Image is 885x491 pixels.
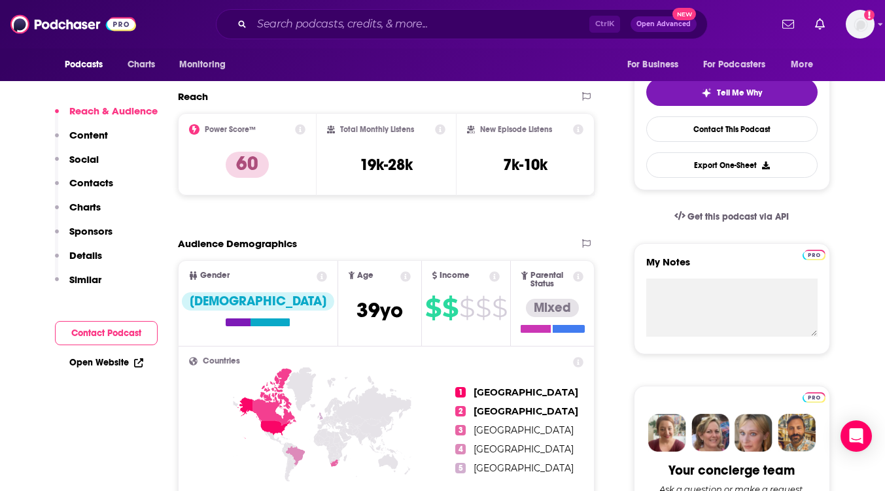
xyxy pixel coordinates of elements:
a: Pro website [803,390,825,403]
a: Open Website [69,357,143,368]
span: $ [492,297,507,318]
div: Search podcasts, credits, & more... [216,9,708,39]
button: open menu [782,52,829,77]
img: Sydney Profile [648,414,686,452]
h2: Audience Demographics [178,237,297,250]
button: Contact Podcast [55,321,158,345]
p: 60 [226,152,269,178]
button: open menu [170,52,243,77]
div: Mixed [526,299,579,317]
img: Barbara Profile [691,414,729,452]
span: 3 [455,425,466,435]
div: Your concierge team [668,462,795,479]
span: New [672,8,696,20]
span: 5 [455,463,466,473]
p: Content [69,129,108,141]
h2: Total Monthly Listens [340,125,414,134]
span: 4 [455,444,466,454]
button: open menu [56,52,120,77]
span: Logged in as Andrea1206 [846,10,875,39]
p: Reach & Audience [69,105,158,117]
span: $ [459,297,474,318]
span: 1 [455,387,466,398]
span: $ [425,297,441,318]
div: Open Intercom Messenger [841,420,872,452]
span: Countries [203,357,240,365]
img: Podchaser Pro [803,250,825,260]
span: More [791,56,813,74]
span: Podcasts [65,56,103,74]
span: Parental Status [530,271,571,288]
p: Charts [69,201,101,213]
img: tell me why sparkle [701,88,712,98]
span: Get this podcast via API [687,211,789,222]
h3: 7k-10k [503,155,547,175]
p: Details [69,249,102,262]
span: Open Advanced [636,21,691,27]
a: Charts [119,52,164,77]
button: Export One-Sheet [646,152,818,178]
p: Contacts [69,177,113,189]
button: Show profile menu [846,10,875,39]
h2: New Episode Listens [480,125,552,134]
button: Sponsors [55,225,113,249]
span: Gender [200,271,230,280]
button: Social [55,153,99,177]
span: Income [440,271,470,280]
span: [GEOGRAPHIC_DATA] [474,405,578,417]
span: $ [442,297,458,318]
a: Show notifications dropdown [810,13,830,35]
button: tell me why sparkleTell Me Why [646,78,818,106]
span: Monitoring [179,56,226,74]
h3: 19k-28k [360,155,413,175]
span: [GEOGRAPHIC_DATA] [474,386,578,398]
img: Jules Profile [735,414,772,452]
button: Open AdvancedNew [631,16,697,32]
label: My Notes [646,256,818,279]
button: open menu [618,52,695,77]
button: Content [55,129,108,153]
span: $ [476,297,491,318]
a: Get this podcast via API [664,201,800,233]
span: For Business [627,56,679,74]
button: Contacts [55,177,113,201]
img: Podchaser - Follow, Share and Rate Podcasts [10,12,136,37]
img: Podchaser Pro [803,392,825,403]
span: 39 yo [356,297,403,323]
a: Contact This Podcast [646,116,818,142]
span: [GEOGRAPHIC_DATA] [474,462,574,474]
a: Pro website [803,248,825,260]
p: Similar [69,273,101,286]
span: For Podcasters [703,56,766,74]
div: [DEMOGRAPHIC_DATA] [182,292,334,311]
p: Social [69,153,99,165]
button: Reach & Audience [55,105,158,129]
h2: Power Score™ [205,125,256,134]
span: Tell Me Why [717,88,762,98]
button: open menu [695,52,785,77]
span: Age [357,271,373,280]
span: Ctrl K [589,16,620,33]
img: User Profile [846,10,875,39]
button: Charts [55,201,101,225]
span: Charts [128,56,156,74]
h2: Reach [178,90,208,103]
span: [GEOGRAPHIC_DATA] [474,424,574,436]
button: Details [55,249,102,273]
input: Search podcasts, credits, & more... [252,14,589,35]
span: [GEOGRAPHIC_DATA] [474,443,574,455]
svg: Add a profile image [864,10,875,20]
a: Show notifications dropdown [777,13,799,35]
span: 2 [455,406,466,416]
p: Sponsors [69,225,113,237]
img: Jon Profile [778,414,816,452]
button: Similar [55,273,101,297]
